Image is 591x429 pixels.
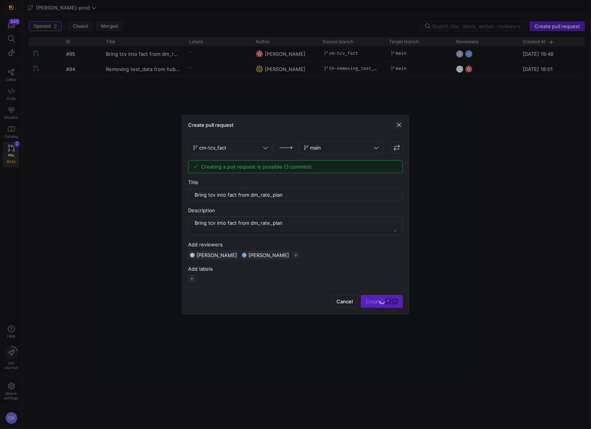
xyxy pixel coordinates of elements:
span: [PERSON_NAME] [196,252,237,258]
span: Creating a pull request is possible (3 commits). [201,164,313,170]
span: Cancel [336,298,353,304]
h3: Create pull request [188,122,234,128]
span: main [310,145,321,151]
div: Add labels [188,266,403,272]
div: NS [190,252,195,258]
span: Description [188,207,215,213]
button: Cancel [332,295,358,308]
button: main [299,141,384,154]
div: TH [242,252,247,258]
span: Title [188,179,198,185]
input: Add a title to this pull request [195,192,396,198]
span: [PERSON_NAME] [248,252,289,258]
span: cm-tcv_fact [199,145,226,151]
div: Add reviewers [188,241,403,248]
button: cm-tcv_fact [188,141,273,154]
